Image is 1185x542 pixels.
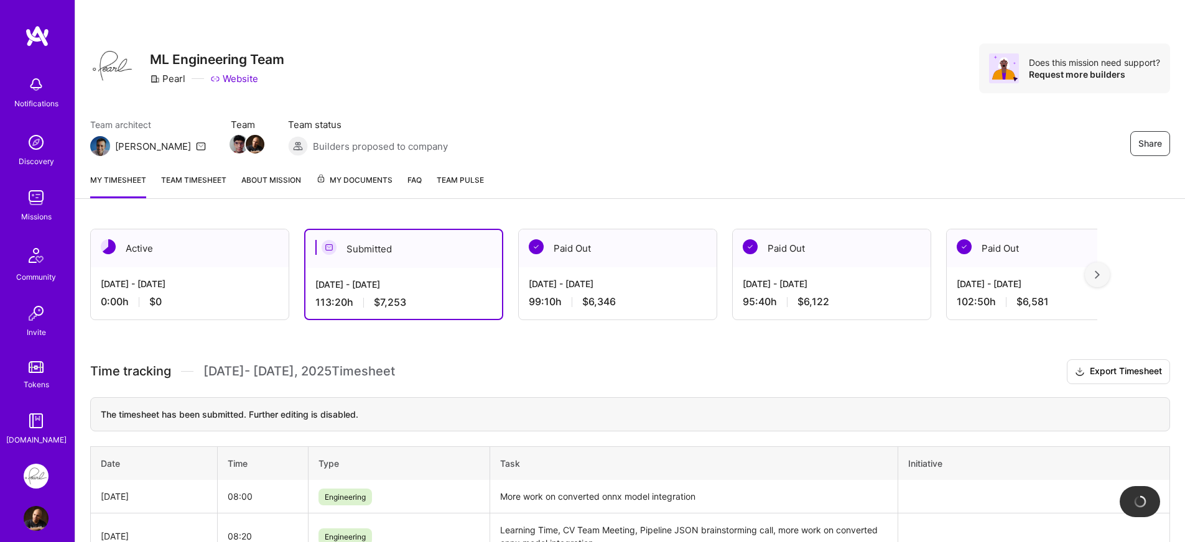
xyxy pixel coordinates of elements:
div: [DATE] [101,490,207,503]
img: Invite [24,301,49,326]
span: Time tracking [90,364,171,379]
div: 102:50 h [957,295,1135,308]
img: User Avatar [24,506,49,531]
a: Team Pulse [437,173,484,198]
a: About Mission [241,173,301,198]
span: Engineering [318,489,372,505]
img: Builders proposed to company [288,136,308,156]
img: teamwork [24,185,49,210]
th: Type [308,446,490,480]
div: 95:40 h [743,295,921,308]
div: [DATE] - [DATE] [315,278,492,291]
span: Share [1138,137,1162,150]
div: [PERSON_NAME] [115,140,191,153]
td: 08:00 [218,480,309,513]
div: 0:00 h [101,295,279,308]
span: Team status [288,118,448,131]
div: The timesheet has been submitted. Further editing is disabled. [90,397,1170,431]
div: Request more builders [1029,68,1160,80]
div: [DATE] - [DATE] [743,277,921,290]
div: Community [16,270,56,283]
img: Avatar [989,53,1019,83]
div: Submitted [305,230,502,268]
a: Team Member Avatar [231,134,247,155]
div: Paid Out [733,229,931,267]
div: Missions [21,210,52,223]
span: $0 [149,295,162,308]
img: Paid Out [957,239,972,254]
div: Discovery [19,155,54,168]
span: Team Pulse [437,175,484,185]
img: loading [1134,495,1146,508]
span: $6,122 [797,295,829,308]
div: 113:20 h [315,296,492,309]
div: Notifications [14,97,58,110]
img: Pearl: ML Engineering Team [24,464,49,489]
img: guide book [24,408,49,433]
img: Company Logo [90,44,135,88]
span: My Documents [316,173,393,187]
span: $6,581 [1016,295,1049,308]
div: Paid Out [947,229,1145,267]
div: [DATE] - [DATE] [529,277,707,290]
a: Team Member Avatar [247,134,263,155]
div: Does this mission need support? [1029,57,1160,68]
span: Team architect [90,118,206,131]
td: More work on converted onnx model integration [490,480,898,513]
img: tokens [29,361,44,373]
a: User Avatar [21,506,52,531]
div: [DATE] - [DATE] [957,277,1135,290]
img: Community [21,241,51,270]
img: discovery [24,130,49,155]
a: My timesheet [90,173,146,198]
img: Submitted [322,240,337,255]
div: [DOMAIN_NAME] [6,433,67,446]
img: Team Member Avatar [230,135,248,154]
div: Paid Out [519,229,717,267]
h3: ML Engineering Team [150,52,284,67]
a: FAQ [407,173,422,198]
a: My Documents [316,173,393,198]
img: Active [101,239,116,254]
div: Active [91,229,289,267]
div: [DATE] - [DATE] [101,277,279,290]
img: Paid Out [743,239,758,254]
img: bell [24,72,49,97]
i: icon Mail [196,141,206,151]
i: icon Download [1075,365,1085,379]
th: Initiative [898,446,1169,480]
img: Team Architect [90,136,110,156]
a: Pearl: ML Engineering Team [21,464,52,489]
span: $7,253 [374,296,406,309]
th: Date [91,446,218,480]
img: logo [25,25,50,47]
img: Team Member Avatar [246,135,264,154]
a: Team timesheet [161,173,226,198]
span: $6,346 [582,295,616,308]
th: Task [490,446,898,480]
i: icon CompanyGray [150,74,160,84]
div: 99:10 h [529,295,707,308]
button: Share [1130,131,1170,156]
span: Builders proposed to company [313,140,448,153]
div: Pearl [150,72,185,85]
div: Invite [27,326,46,339]
a: Website [210,72,258,85]
span: Team [231,118,263,131]
div: Tokens [24,378,49,391]
th: Time [218,446,309,480]
span: [DATE] - [DATE] , 2025 Timesheet [203,364,395,379]
img: right [1095,270,1100,279]
button: Export Timesheet [1067,359,1170,384]
img: Paid Out [529,239,544,254]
